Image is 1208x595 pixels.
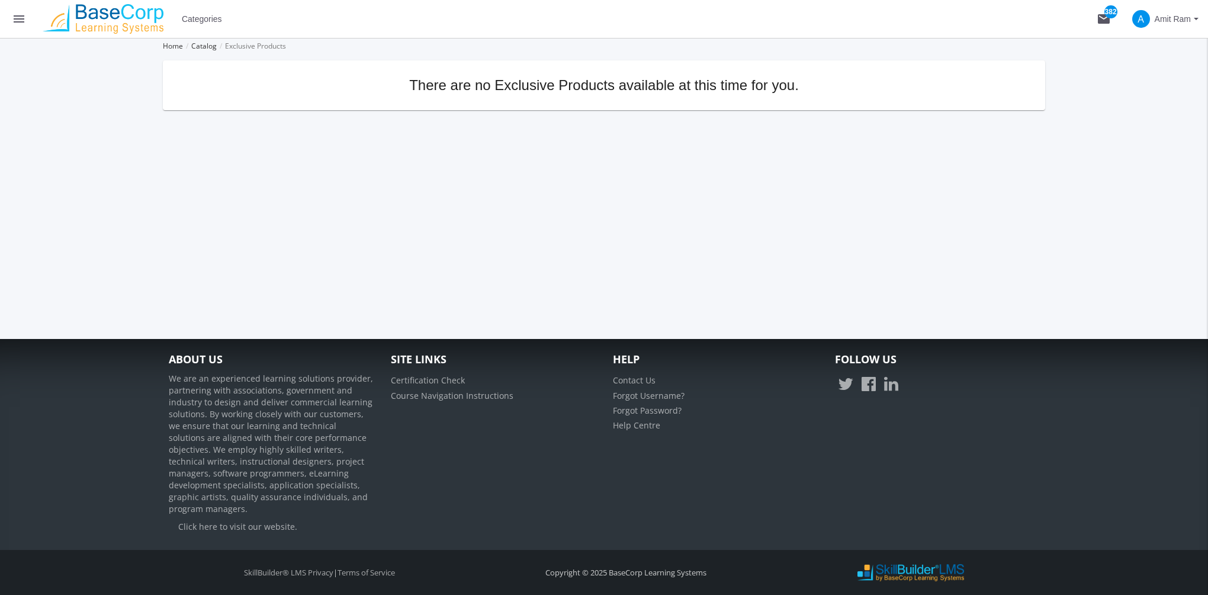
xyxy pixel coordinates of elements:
[182,8,222,30] span: Categories
[613,375,656,386] a: Contact Us
[857,564,964,582] img: SkillBuilder LMS Logo
[178,75,1030,95] p: There are no Exclusive Products available at this time for you.
[1132,10,1150,28] span: A
[163,41,183,51] a: Home
[613,420,660,431] a: Help Centre
[175,567,464,578] div: |
[12,12,26,26] mat-icon: menu
[391,375,465,386] a: Certification Check
[217,38,286,55] li: Exclusive Products
[338,567,395,578] a: Terms of Service
[1155,8,1191,30] span: Amit Ram
[613,390,685,401] a: Forgot Username?
[244,567,333,578] a: SkillBuilder® LMS Privacy
[476,567,776,578] div: Copyright © 2025 BaseCorp Learning Systems
[1097,12,1111,26] mat-icon: mail
[38,4,168,34] img: logo.png
[391,390,513,401] a: Course Navigation Instructions
[169,354,373,366] h4: About Us
[613,405,682,416] a: Forgot Password?
[178,521,297,532] a: Click here to visit our website.
[191,41,217,51] a: Catalog
[613,354,817,366] h4: Help
[835,354,1039,366] h4: Follow Us
[169,373,373,515] p: We are an experienced learning solutions provider, partnering with associations, government and i...
[391,354,595,366] h4: Site Links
